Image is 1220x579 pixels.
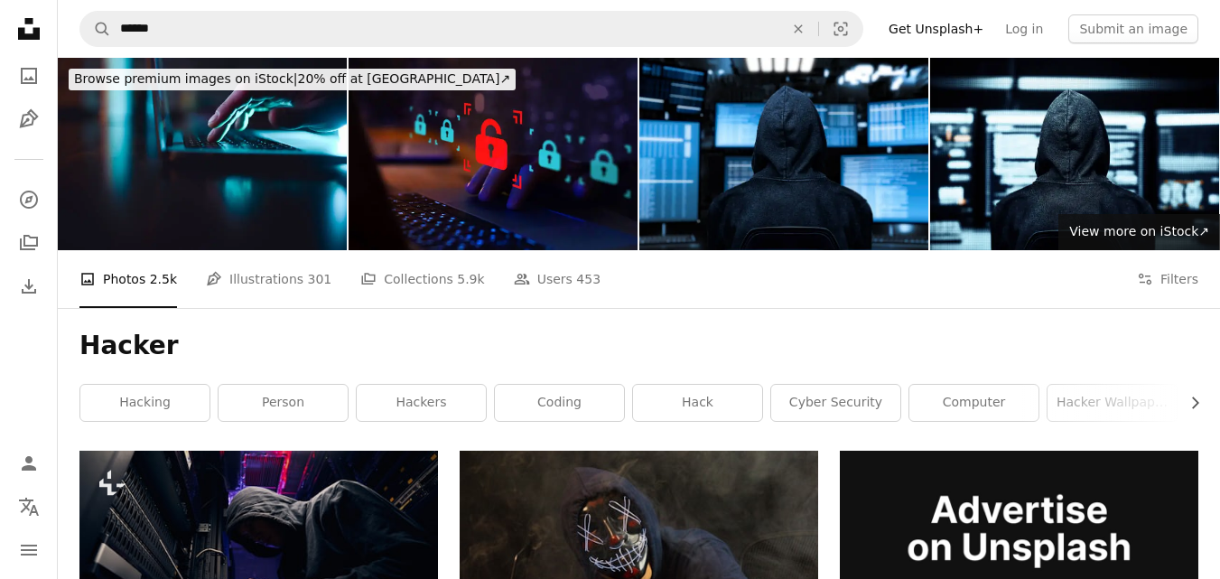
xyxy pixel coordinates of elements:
[1069,224,1209,238] span: View more on iStock ↗
[360,250,484,308] a: Collections 5.9k
[11,268,47,304] a: Download History
[1058,214,1220,250] a: View more on iStock↗
[11,225,47,261] a: Collections
[457,269,484,289] span: 5.9k
[219,385,348,421] a: person
[1178,385,1198,421] button: scroll list to the right
[357,385,486,421] a: hackers
[74,71,510,86] span: 20% off at [GEOGRAPHIC_DATA] ↗
[11,58,47,94] a: Photos
[909,385,1038,421] a: computer
[633,385,762,421] a: hack
[11,182,47,218] a: Explore
[206,250,331,308] a: Illustrations 301
[514,250,601,308] a: Users 453
[79,330,1198,362] h1: Hacker
[576,269,601,289] span: 453
[308,269,332,289] span: 301
[778,12,818,46] button: Clear
[11,445,47,481] a: Log in / Sign up
[11,532,47,568] button: Menu
[639,58,928,250] img: computer hacker with device screen
[80,12,111,46] button: Search Unsplash
[771,385,900,421] a: cyber security
[495,385,624,421] a: coding
[79,562,438,578] a: Low angle of hacker installing malicious software on data center servers using laptop
[1068,14,1198,43] button: Submit an image
[1137,250,1198,308] button: Filters
[349,58,638,250] img: hacker attack or security breach, cyber crime concept, data protection
[58,58,347,250] img: professional online gamer hand fingers
[79,11,863,47] form: Find visuals sitewide
[460,562,818,578] a: a man wearing a mask
[819,12,862,46] button: Visual search
[74,71,297,86] span: Browse premium images on iStock |
[930,58,1219,250] img: digital authentication
[11,101,47,137] a: Illustrations
[80,385,210,421] a: hacking
[1048,385,1177,421] a: hacker wallpaper
[58,58,526,101] a: Browse premium images on iStock|20% off at [GEOGRAPHIC_DATA]↗
[878,14,994,43] a: Get Unsplash+
[994,14,1054,43] a: Log in
[11,489,47,525] button: Language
